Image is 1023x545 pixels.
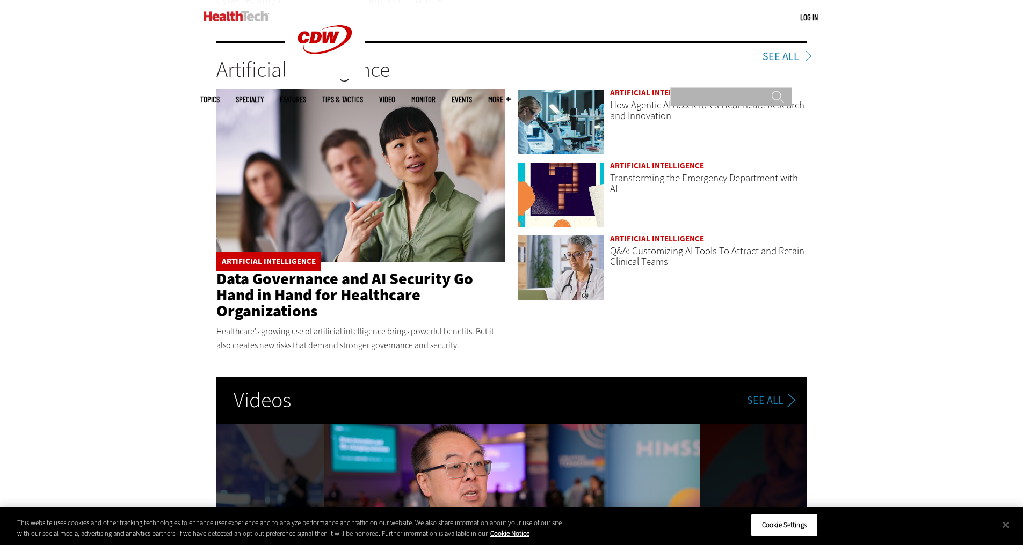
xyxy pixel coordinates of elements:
a: Data Governance and AI Security Go Hand in Hand for Healthcare Organizations [216,268,473,322]
span: Specialty [236,95,264,104]
button: Cookie Settings [751,514,818,536]
a: How Agentic AI Accelerates Healthcare Research and Innovation [610,98,804,122]
a: Features [280,95,306,104]
h3: Videos [216,377,308,424]
a: See All [747,393,805,407]
img: Home [204,11,269,21]
a: Events [452,95,472,104]
div: User menu [800,12,818,23]
img: scientist looks through microscope in lab [518,89,604,155]
div: This website uses cookies and other tracking technologies to enhance user experience and to analy... [17,518,563,539]
a: Log in [800,12,818,22]
button: Close [994,513,1018,536]
p: Healthcare’s growing use of artificial intelligence brings powerful benefits. But it also creates... [216,325,505,352]
a: illustration of question mark [518,162,604,230]
a: Artificial Intelligence [222,256,316,267]
img: woman discusses data governance [216,89,505,262]
a: scientist looks through microscope in lab [518,89,604,157]
a: Transforming the Emergency Department with AI [610,171,798,195]
img: doctor on laptop [518,235,604,301]
span: Topics [200,95,220,104]
a: doctor on laptop [518,235,604,303]
a: Tips & Tactics [322,95,363,104]
a: More information about your privacy [490,529,529,538]
img: illustration of question mark [518,162,604,228]
a: Q&A: Customizing AI Tools To Attract and Retain Clinical Teams [610,244,804,268]
a: MonITor [411,95,436,104]
a: Artificial Intelligence [610,233,704,244]
a: CDW [285,71,365,82]
a: Artificial Intelligence [610,160,704,171]
a: Artificial Intelligence [610,87,704,98]
span: See All [747,395,783,406]
span: More [488,95,511,104]
a: Video [379,95,395,104]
